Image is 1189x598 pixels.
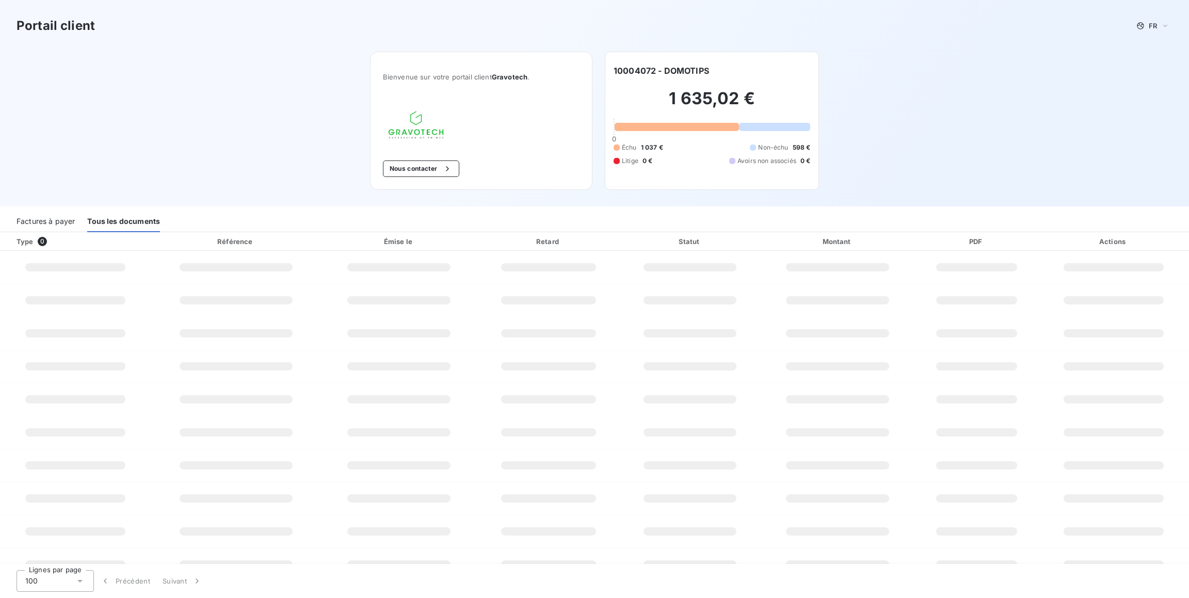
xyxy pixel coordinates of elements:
[614,88,810,119] h2: 1 635,02 €
[1149,22,1157,30] span: FR
[614,64,709,77] h6: 10004072 - DOMOTIPS
[622,236,758,247] div: Statut
[622,156,638,166] span: Litige
[918,236,1036,247] div: PDF
[25,576,38,586] span: 100
[38,237,47,246] span: 0
[383,73,580,81] span: Bienvenue sur votre portail client .
[17,211,75,232] div: Factures à payer
[642,156,652,166] span: 0 €
[479,236,618,247] div: Retard
[87,211,160,232] div: Tous les documents
[641,143,663,152] span: 1 037 €
[758,143,788,152] span: Non-échu
[1040,236,1187,247] div: Actions
[17,17,95,35] h3: Portail client
[612,135,616,143] span: 0
[492,73,527,81] span: Gravotech
[10,236,149,247] div: Type
[94,570,156,592] button: Précédent
[762,236,913,247] div: Montant
[737,156,796,166] span: Avoirs non associés
[622,143,637,152] span: Échu
[793,143,811,152] span: 598 €
[156,570,208,592] button: Suivant
[383,106,449,144] img: Company logo
[383,160,459,177] button: Nous contacter
[217,237,252,246] div: Référence
[323,236,475,247] div: Émise le
[800,156,810,166] span: 0 €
